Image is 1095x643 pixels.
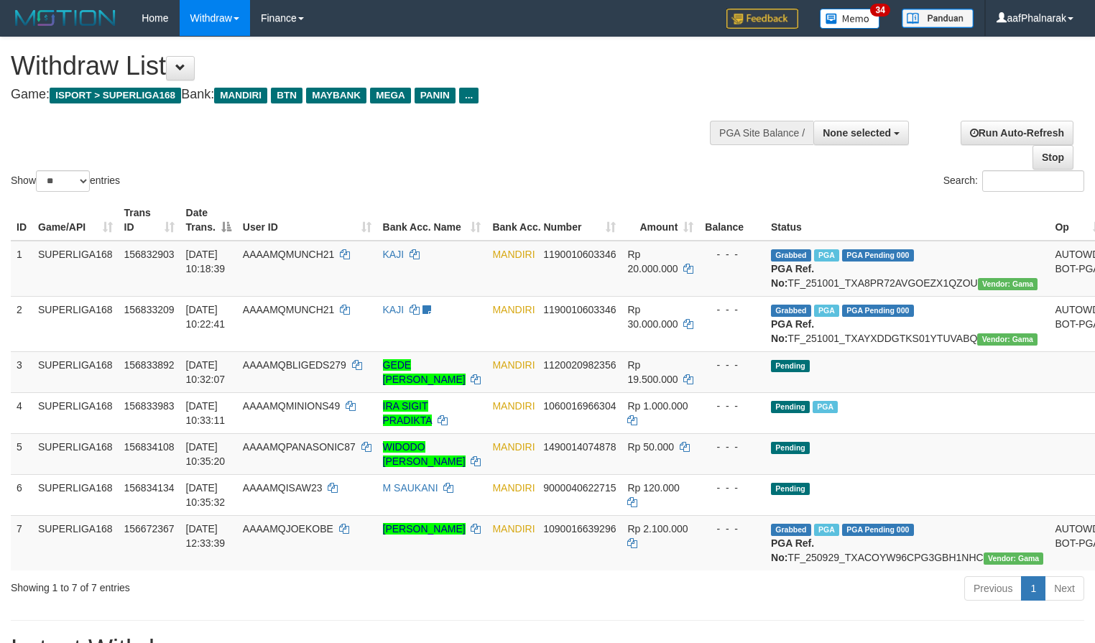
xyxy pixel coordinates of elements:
[383,441,466,467] a: WIDODO [PERSON_NAME]
[627,482,679,494] span: Rp 120.000
[32,515,119,570] td: SUPERLIGA168
[982,170,1084,192] input: Search:
[771,524,811,536] span: Grabbed
[1045,576,1084,601] a: Next
[186,441,226,467] span: [DATE] 10:35:20
[813,121,909,145] button: None selected
[492,249,535,260] span: MANDIRI
[771,360,810,372] span: Pending
[124,400,175,412] span: 156833983
[383,523,466,535] a: [PERSON_NAME]
[186,523,226,549] span: [DATE] 12:33:39
[814,249,839,262] span: Marked by aafsoycanthlai
[11,88,716,102] h4: Game: Bank:
[11,515,32,570] td: 7
[978,278,1038,290] span: Vendor URL: https://trx31.1velocity.biz
[459,88,479,103] span: ...
[11,200,32,241] th: ID
[627,400,688,412] span: Rp 1.000.000
[243,482,323,494] span: AAAAMQISAW23
[964,576,1022,601] a: Previous
[243,359,346,371] span: AAAAMQBLIGEDS279
[813,401,838,413] span: Marked by aafsoycanthlai
[186,400,226,426] span: [DATE] 10:33:11
[11,474,32,515] td: 6
[124,304,175,315] span: 156833209
[705,481,759,495] div: - - -
[214,88,267,103] span: MANDIRI
[765,200,1049,241] th: Status
[902,9,974,28] img: panduan.png
[961,121,1073,145] a: Run Auto-Refresh
[492,482,535,494] span: MANDIRI
[765,296,1049,351] td: TF_251001_TXAYXDDGTKS01YTUVABQ
[705,358,759,372] div: - - -
[870,4,890,17] span: 34
[11,575,445,595] div: Showing 1 to 7 of 7 entries
[771,318,814,344] b: PGA Ref. No:
[383,304,405,315] a: KAJI
[11,7,120,29] img: MOTION_logo.png
[765,515,1049,570] td: TF_250929_TXACOYW96CPG3GBH1NHC
[710,121,813,145] div: PGA Site Balance /
[842,249,914,262] span: PGA Pending
[627,441,674,453] span: Rp 50.000
[186,304,226,330] span: [DATE] 10:22:41
[32,474,119,515] td: SUPERLIGA168
[415,88,456,103] span: PANIN
[119,200,180,241] th: Trans ID: activate to sort column ascending
[243,400,340,412] span: AAAAMQMINIONS49
[627,359,678,385] span: Rp 19.500.000
[124,441,175,453] span: 156834108
[186,359,226,385] span: [DATE] 10:32:07
[977,333,1038,346] span: Vendor URL: https://trx31.1velocity.biz
[11,241,32,297] td: 1
[814,305,839,317] span: Marked by aafmaleo
[32,296,119,351] td: SUPERLIGA168
[32,351,119,392] td: SUPERLIGA168
[705,399,759,413] div: - - -
[771,249,811,262] span: Grabbed
[370,88,411,103] span: MEGA
[124,359,175,371] span: 156833892
[543,482,616,494] span: Copy 9000040622715 to clipboard
[306,88,366,103] span: MAYBANK
[124,249,175,260] span: 156832903
[984,552,1044,565] span: Vendor URL: https://trx31.1velocity.biz
[32,392,119,433] td: SUPERLIGA168
[705,302,759,317] div: - - -
[36,170,90,192] select: Showentries
[771,537,814,563] b: PGA Ref. No:
[492,523,535,535] span: MANDIRI
[543,304,616,315] span: Copy 1190010603346 to clipboard
[243,523,333,535] span: AAAAMQJOEKOBE
[622,200,699,241] th: Amount: activate to sort column ascending
[492,304,535,315] span: MANDIRI
[1021,576,1045,601] a: 1
[543,441,616,453] span: Copy 1490014074878 to clipboard
[771,263,814,289] b: PGA Ref. No:
[32,241,119,297] td: SUPERLIGA168
[705,440,759,454] div: - - -
[32,433,119,474] td: SUPERLIGA168
[486,200,622,241] th: Bank Acc. Number: activate to sort column ascending
[842,524,914,536] span: PGA Pending
[492,400,535,412] span: MANDIRI
[186,249,226,274] span: [DATE] 10:18:39
[124,482,175,494] span: 156834134
[383,400,432,426] a: IRA SIGIT PRADIKTA
[383,482,438,494] a: M SAUKANI
[237,200,377,241] th: User ID: activate to sort column ascending
[11,170,120,192] label: Show entries
[543,523,616,535] span: Copy 1090016639296 to clipboard
[765,241,1049,297] td: TF_251001_TXA8PR72AVGOEZX1QZOU
[543,400,616,412] span: Copy 1060016966304 to clipboard
[11,52,716,80] h1: Withdraw List
[383,359,466,385] a: GEDE [PERSON_NAME]
[705,247,759,262] div: - - -
[11,296,32,351] td: 2
[627,304,678,330] span: Rp 30.000.000
[543,249,616,260] span: Copy 1190010603346 to clipboard
[823,127,891,139] span: None selected
[705,522,759,536] div: - - -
